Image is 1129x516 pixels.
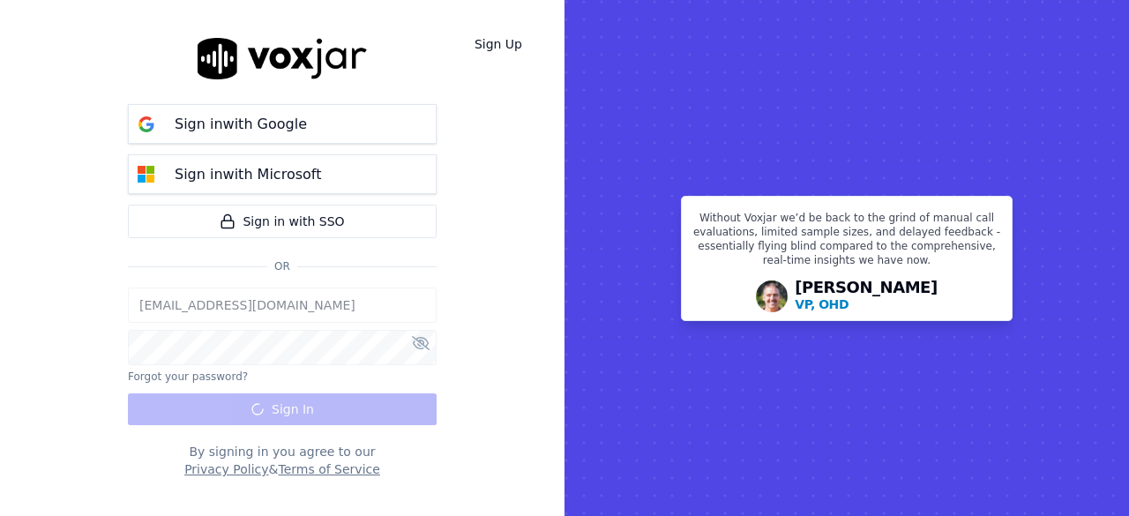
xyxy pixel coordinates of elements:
[175,164,321,185] p: Sign in with Microsoft
[128,154,437,194] button: Sign inwith Microsoft
[278,460,379,478] button: Terms of Service
[175,114,307,135] p: Sign in with Google
[198,38,367,79] img: logo
[756,280,788,312] img: Avatar
[128,205,437,238] a: Sign in with SSO
[128,104,437,144] button: Sign inwith Google
[692,211,1001,274] p: Without Voxjar we’d be back to the grind of manual call evaluations, limited sample sizes, and de...
[184,460,268,478] button: Privacy Policy
[129,157,164,192] img: microsoft Sign in button
[129,107,164,142] img: google Sign in button
[795,280,938,313] div: [PERSON_NAME]
[267,259,297,273] span: Or
[460,28,536,60] a: Sign Up
[128,443,437,478] div: By signing in you agree to our &
[795,295,849,313] p: VP, OHD
[128,370,248,384] button: Forgot your password?
[128,288,437,323] input: Email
